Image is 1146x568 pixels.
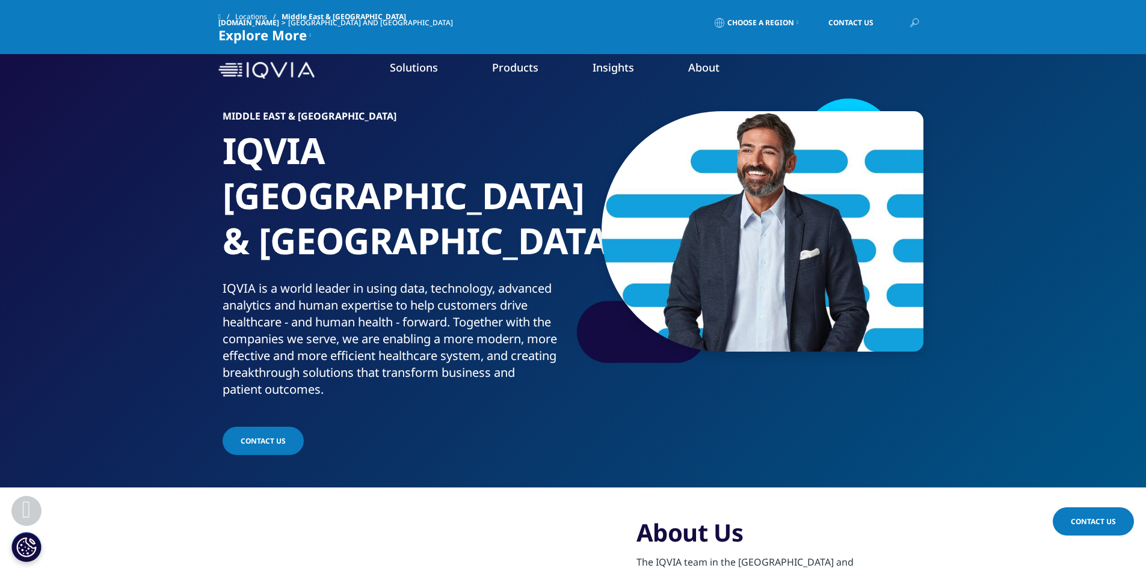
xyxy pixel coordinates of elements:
a: Solutions [390,60,438,75]
a: Products [492,60,538,75]
a: Contact Us [1053,507,1134,536]
button: Cookies Settings [11,532,42,562]
a: About [688,60,719,75]
a: [DOMAIN_NAME] [218,17,279,28]
span: Contact Us [828,19,873,26]
span: Choose a Region [727,18,794,28]
h1: IQVIA [GEOGRAPHIC_DATA] & [GEOGRAPHIC_DATA] [223,128,568,280]
span: Contact us [241,436,286,446]
nav: Primary [319,42,928,99]
span: Contact Us [1071,516,1116,527]
a: Contact Us [810,9,892,37]
div: [GEOGRAPHIC_DATA] and [GEOGRAPHIC_DATA] [288,18,458,28]
p: IQVIA is a world leader in using data, technology, advanced analytics and human expertise to help... [223,280,568,405]
img: 6_rbuportraitoption.jpg [602,111,923,352]
h3: About Us [636,518,928,548]
img: IQVIA Healthcare Information Technology and Pharma Clinical Research Company [218,62,315,79]
a: Insights [593,60,634,75]
h6: Middle East & [GEOGRAPHIC_DATA] [223,111,568,128]
a: Contact us [223,427,304,455]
